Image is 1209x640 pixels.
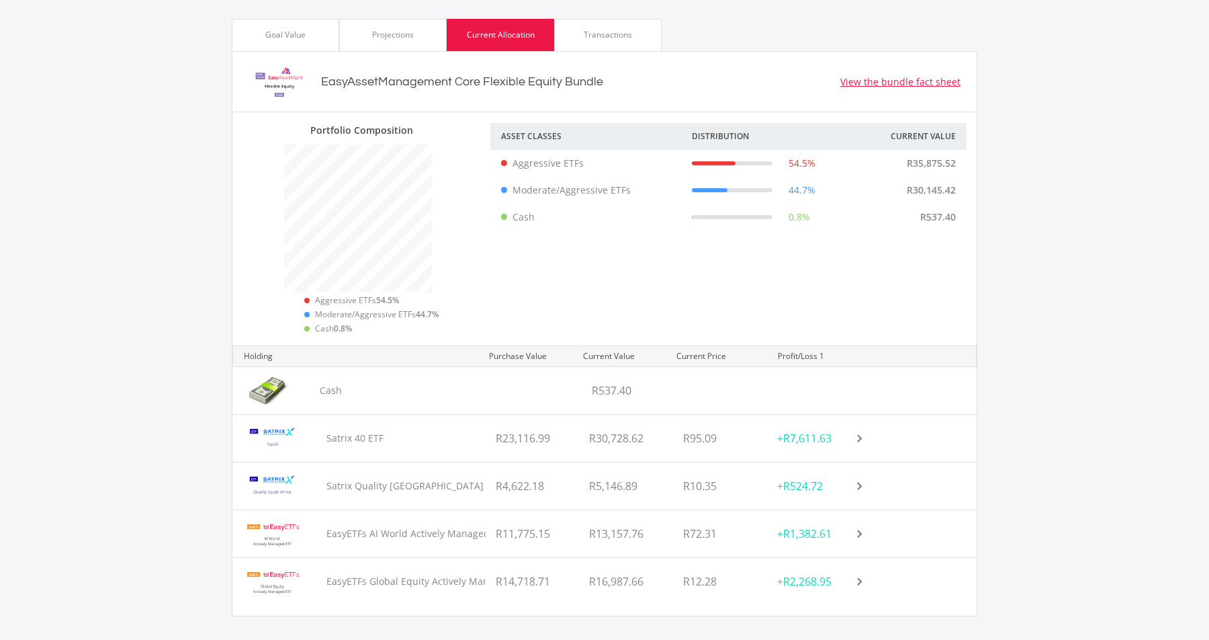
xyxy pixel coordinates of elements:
[673,415,767,462] div: R95.09
[486,558,580,605] div: R14,718.71
[242,419,302,456] img: EQU.ZA.STX40.png
[232,463,977,510] mat-expansion-panel-header: Satrix Quality [GEOGRAPHIC_DATA] ETF R4,622.18 R5,146.89 R10.35 +R524.72
[579,415,673,462] div: R30,728.62
[249,63,310,101] img: EMPBundle_CEquity.png
[501,210,535,224] div: Cash
[321,73,603,91] div: EasyAssetManagement Core Flexible Equity Bundle
[767,510,861,557] div: +R1,382.61
[232,510,486,557] div: EasyETFs AI World Actively Managed ETF
[767,415,861,462] div: +R7,611.63
[572,346,666,366] div: Current Value
[767,463,861,510] div: +R524.72
[767,346,861,366] div: Profit/Loss 1
[486,415,580,462] div: R23,116.99
[232,510,977,557] mat-expansion-panel-header: EasyETFs AI World Actively Managed ETF R11,775.15 R13,157.76 R72.31 +R1,382.61
[416,309,439,320] strong: 44.7%
[501,156,584,170] div: Aggressive ETFs
[673,558,767,605] div: R12.28
[233,346,478,366] div: Holding
[501,183,631,197] div: Moderate/Aggressive ETFs
[315,309,439,320] span: Moderate/Aggressive ETFs
[486,510,580,557] div: R11,775.15
[692,210,810,224] div: 0.8%
[232,367,977,414] mat-expansion-panel-header: Cash R537.40
[232,463,486,510] div: Satrix Quality [GEOGRAPHIC_DATA] ETF
[692,183,815,197] div: 44.7%
[582,367,676,414] div: R537.40
[242,515,302,552] img: EQU.ZA.EASYAI.png
[232,558,977,605] mat-expansion-panel-header: EasyETFs Global Equity Actively Managed ETF R14,718.71 R16,987.66 R12.28 +R2,268.95
[242,467,302,504] img: EQU.ZA.STXQUA.png
[823,123,967,150] div: Current Value
[242,563,302,600] img: EQU.ZA.EASYGE.png
[681,123,824,150] div: Distribution
[232,367,487,414] div: Cash
[478,346,572,366] div: Purchase Value
[579,558,673,605] div: R16,987.66
[823,177,967,204] div: R30,145.42
[692,156,815,170] div: 54.5%
[673,463,767,510] div: R10.35
[310,123,413,137] div: Portfolio Composition
[823,150,967,177] div: R35,875.52
[232,415,486,462] div: Satrix 40 ETF
[486,463,580,510] div: R4,622.18
[579,463,673,510] div: R5,146.89
[232,558,486,605] div: EasyETFs Global Equity Actively Managed ETF
[467,29,535,41] div: Current Allocation
[232,415,977,462] mat-expansion-panel-header: Satrix 40 ETF R23,116.99 R30,728.62 R95.09 +R7,611.63
[579,510,673,557] div: R13,157.76
[376,294,399,306] strong: 54.5%
[584,29,632,41] div: Transactions
[372,29,414,41] div: Projections
[315,323,352,334] span: Cash
[490,123,680,150] div: Asset Classes
[673,510,767,557] div: R72.31
[334,323,352,334] strong: 0.8%
[265,29,306,41] div: Goal Value
[840,75,960,89] a: View the bundle fact sheet
[315,294,399,306] span: Aggressive ETFs
[823,204,967,231] div: R537.40
[666,346,766,366] div: Current Price
[767,558,861,605] div: +R2,268.95
[242,372,296,409] img: cash.png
